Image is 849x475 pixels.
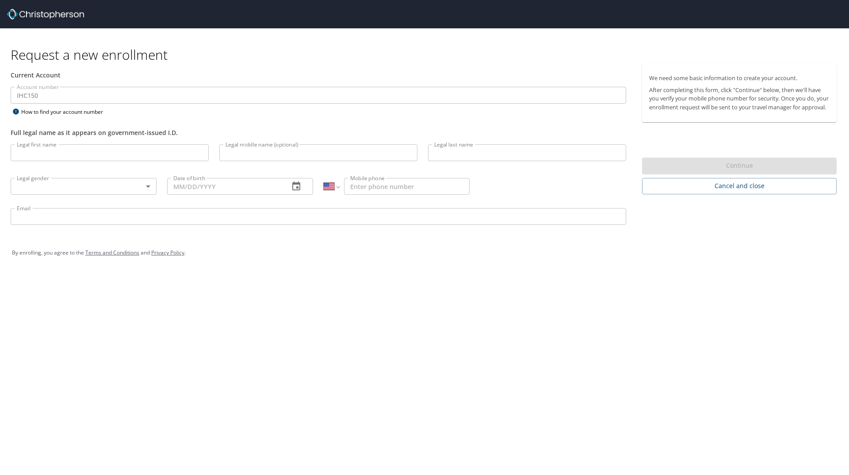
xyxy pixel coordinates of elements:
input: Enter phone number [344,178,470,195]
span: Cancel and close [649,181,830,192]
a: Privacy Policy [151,249,184,256]
input: MM/DD/YYYY [167,178,282,195]
p: After completing this form, click "Continue" below, then we'll have you verify your mobile phone ... [649,86,830,112]
div: ​ [11,178,157,195]
h1: Request a new enrollment [11,46,844,63]
a: Terms and Conditions [85,249,139,256]
div: Current Account [11,70,626,80]
div: By enrolling, you agree to the and . [12,242,837,264]
p: We need some basic information to create your account. [649,74,830,82]
div: Full legal name as it appears on government-issued I.D. [11,128,626,137]
div: How to find your account number [11,106,121,117]
img: cbt logo [7,9,84,19]
button: Cancel and close [642,178,837,194]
